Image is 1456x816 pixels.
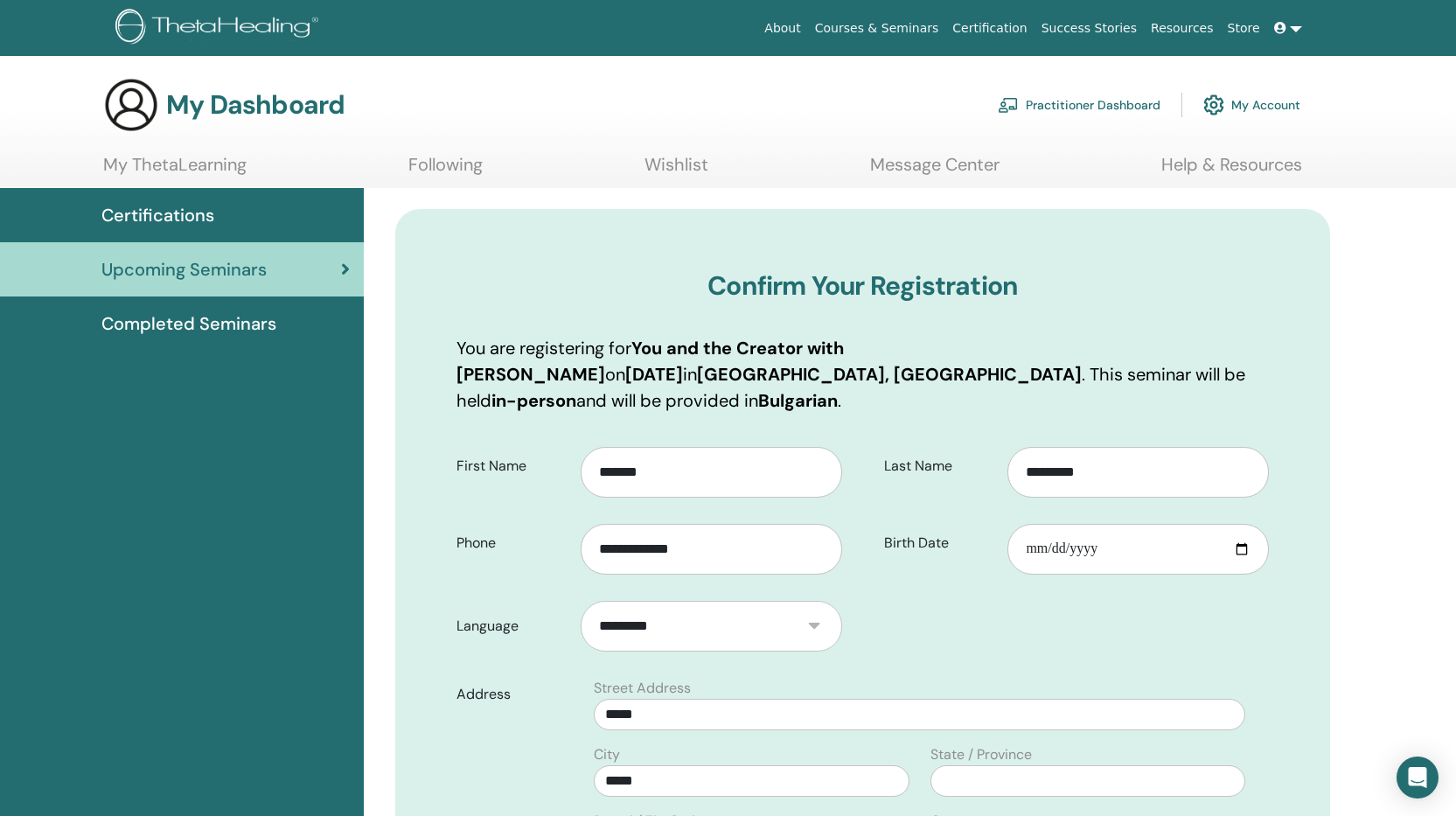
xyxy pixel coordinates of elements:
img: logo.png [115,9,324,48]
label: First Name [443,450,581,483]
a: Store [1221,12,1267,45]
div: Open Intercom Messenger [1397,757,1439,799]
a: Courses & Seminars [808,12,946,45]
b: [GEOGRAPHIC_DATA], [GEOGRAPHIC_DATA] [697,363,1082,386]
a: Following [408,154,483,188]
a: Help & Resources [1161,154,1302,188]
a: My ThetaLearning [103,154,247,188]
p: You are registering for on in . This seminar will be held and will be provided in . [456,335,1269,414]
label: Address [443,678,583,711]
label: State / Province [930,744,1032,765]
label: Phone [443,527,581,560]
a: About [757,12,807,45]
label: Last Name [871,450,1008,483]
label: City [594,744,620,765]
b: Bulgarian [758,389,838,412]
b: [DATE] [625,363,683,386]
h3: My Dashboard [166,89,345,121]
label: Street Address [594,678,691,699]
img: chalkboard-teacher.svg [998,97,1019,113]
a: Wishlist [644,154,708,188]
label: Birth Date [871,527,1008,560]
b: You and the Creator with [PERSON_NAME] [456,337,844,386]
a: Message Center [870,154,1000,188]
img: generic-user-icon.jpg [103,77,159,133]
b: in-person [491,389,576,412]
span: Upcoming Seminars [101,256,267,282]
img: cog.svg [1203,90,1224,120]
h3: Confirm Your Registration [456,270,1269,302]
span: Certifications [101,202,214,228]
a: My Account [1203,86,1300,124]
a: Success Stories [1035,12,1144,45]
label: Language [443,610,581,643]
a: Practitioner Dashboard [998,86,1160,124]
a: Resources [1144,12,1221,45]
a: Certification [945,12,1034,45]
span: Completed Seminars [101,310,276,337]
